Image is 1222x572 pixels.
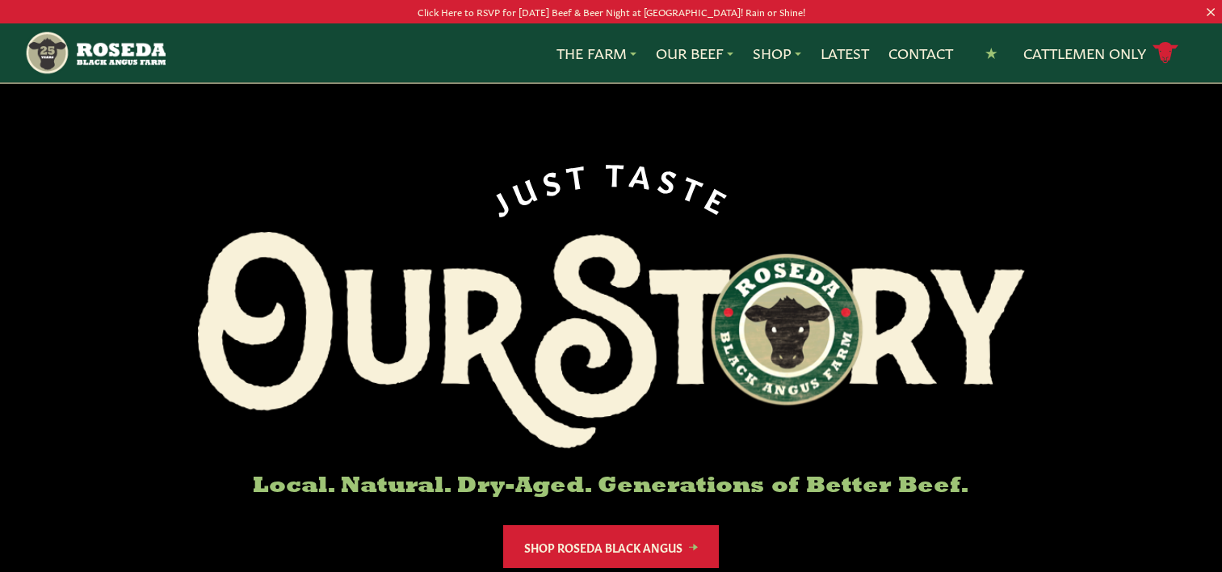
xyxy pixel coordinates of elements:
p: Click Here to RSVP for [DATE] Beef & Beer Night at [GEOGRAPHIC_DATA]! Rain or Shine! [61,3,1161,20]
span: T [605,155,631,188]
a: Our Beef [656,43,733,64]
div: JUST TASTE [483,155,740,219]
span: T [564,156,594,191]
img: https://roseda.com/wp-content/uploads/2021/05/roseda-25-header.png [24,30,166,76]
img: Roseda Black Aangus Farm [198,232,1025,448]
a: Shop [753,43,801,64]
a: Contact [888,43,953,64]
a: Latest [821,43,869,64]
span: J [484,180,518,219]
span: T [678,168,713,208]
span: S [655,161,687,198]
a: Cattlemen Only [1023,39,1178,67]
span: A [628,156,659,191]
nav: Main Navigation [24,23,1197,82]
span: E [701,179,738,219]
span: U [506,167,544,208]
h6: Local. Natural. Dry-Aged. Generations of Better Beef. [198,474,1025,499]
a: Shop Roseda Black Angus [503,525,719,568]
a: The Farm [556,43,636,64]
span: S [537,160,569,197]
